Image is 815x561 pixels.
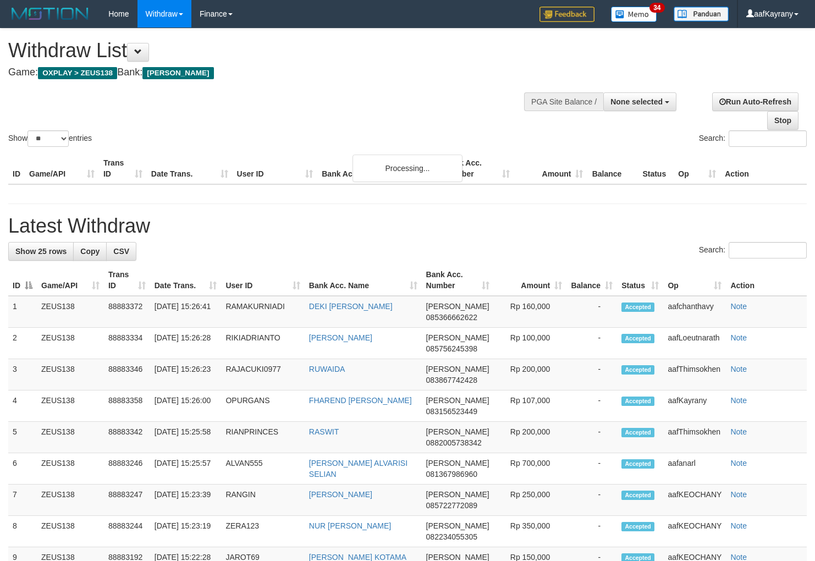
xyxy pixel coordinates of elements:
div: PGA Site Balance / [524,92,603,111]
th: Amount: activate to sort column ascending [494,265,567,296]
span: Accepted [621,397,654,406]
td: 8 [8,516,37,547]
span: [PERSON_NAME] [426,396,489,405]
td: - [566,516,617,547]
img: MOTION_logo.png [8,5,92,22]
td: 6 [8,453,37,485]
td: aafThimsokhen [663,359,726,391]
span: Accepted [621,491,654,500]
span: [PERSON_NAME] [426,521,489,530]
td: 88883372 [104,296,150,328]
select: Showentries [27,130,69,147]
td: 2 [8,328,37,359]
span: Accepted [621,428,654,437]
td: [DATE] 15:23:39 [150,485,222,516]
td: aafKayrany [663,391,726,422]
td: Rp 200,000 [494,359,567,391]
td: OPURGANS [221,391,304,422]
span: Accepted [621,334,654,343]
a: DEKI [PERSON_NAME] [309,302,393,311]
td: 88883342 [104,422,150,453]
a: Copy [73,242,107,261]
h1: Latest Withdraw [8,215,807,237]
a: RUWAIDA [309,365,345,373]
td: ZEUS138 [37,296,104,328]
span: Copy 085756245398 to clipboard [426,344,477,353]
h4: Game: Bank: [8,67,532,78]
td: aafchanthavy [663,296,726,328]
td: 88883334 [104,328,150,359]
td: [DATE] 15:26:41 [150,296,222,328]
span: [PERSON_NAME] [142,67,213,79]
span: [PERSON_NAME] [426,490,489,499]
td: RIANPRINCES [221,422,304,453]
span: OXPLAY > ZEUS138 [38,67,117,79]
a: NUR [PERSON_NAME] [309,521,391,530]
span: Copy 081367986960 to clipboard [426,470,477,479]
td: ZEUS138 [37,453,104,485]
span: Accepted [621,522,654,531]
span: Copy 082234055305 to clipboard [426,532,477,541]
td: 1 [8,296,37,328]
td: [DATE] 15:25:57 [150,453,222,485]
span: Accepted [621,302,654,312]
td: - [566,453,617,485]
th: ID: activate to sort column descending [8,265,37,296]
a: Note [730,459,747,468]
td: 88883244 [104,516,150,547]
th: Balance [587,153,638,184]
th: Balance: activate to sort column ascending [566,265,617,296]
a: [PERSON_NAME] [309,333,372,342]
td: 5 [8,422,37,453]
td: Rp 107,000 [494,391,567,422]
th: Status [638,153,674,184]
td: ZEUS138 [37,422,104,453]
th: Game/API [25,153,99,184]
td: RAMAKURNIADI [221,296,304,328]
th: Date Trans.: activate to sort column ascending [150,265,222,296]
td: 4 [8,391,37,422]
a: [PERSON_NAME] ALVARISI SELIAN [309,459,407,479]
a: Stop [767,111,799,130]
a: Note [730,302,747,311]
span: Copy 083156523449 to clipboard [426,407,477,416]
th: Action [720,153,807,184]
td: aafLoeutnarath [663,328,726,359]
input: Search: [729,242,807,258]
span: [PERSON_NAME] [426,427,489,436]
span: Accepted [621,459,654,469]
a: Show 25 rows [8,242,74,261]
th: Bank Acc. Number: activate to sort column ascending [422,265,494,296]
a: Note [730,365,747,373]
td: Rp 700,000 [494,453,567,485]
td: aafKEOCHANY [663,485,726,516]
td: - [566,359,617,391]
td: - [566,328,617,359]
td: aafanarl [663,453,726,485]
th: Status: activate to sort column ascending [617,265,663,296]
span: Copy 085722772089 to clipboard [426,501,477,510]
button: None selected [603,92,676,111]
img: Feedback.jpg [539,7,594,22]
span: CSV [113,247,129,256]
th: Game/API: activate to sort column ascending [37,265,104,296]
td: [DATE] 15:26:00 [150,391,222,422]
td: - [566,485,617,516]
a: Note [730,396,747,405]
td: RANGIN [221,485,304,516]
td: Rp 350,000 [494,516,567,547]
td: ZERA123 [221,516,304,547]
a: Note [730,333,747,342]
h1: Withdraw List [8,40,532,62]
td: Rp 160,000 [494,296,567,328]
th: Trans ID [99,153,147,184]
a: Note [730,490,747,499]
input: Search: [729,130,807,147]
td: ZEUS138 [37,391,104,422]
span: Show 25 rows [15,247,67,256]
th: Bank Acc. Name [317,153,440,184]
a: Note [730,427,747,436]
td: ZEUS138 [37,328,104,359]
td: ZEUS138 [37,485,104,516]
td: [DATE] 15:26:23 [150,359,222,391]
